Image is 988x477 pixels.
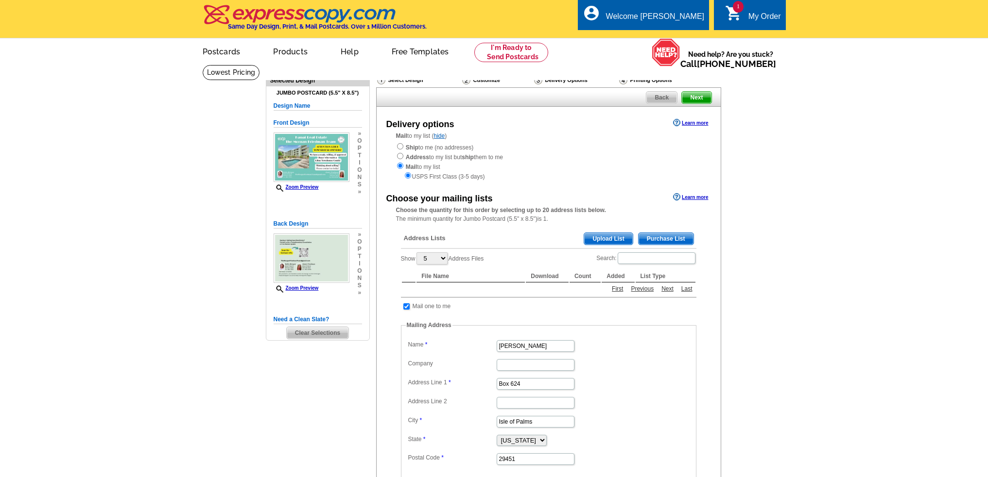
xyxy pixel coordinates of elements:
[266,76,369,85] div: Selected Design
[646,92,677,103] span: Back
[274,219,362,229] h5: Back Design
[406,144,418,151] strong: Ship
[274,315,362,324] h5: Need a Clean Slate?
[748,12,781,26] div: My Order
[583,4,600,22] i: account_circle
[287,327,348,339] span: Clear Selections
[357,159,362,166] span: i
[596,251,696,265] label: Search:
[187,39,256,62] a: Postcards
[325,39,374,62] a: Help
[733,1,744,13] span: 1
[462,154,474,161] strong: ship
[274,132,349,182] img: small-thumb.jpg
[680,49,781,69] span: Need help? Are you stuck?
[377,76,385,84] img: Select Design
[628,284,656,293] a: Previous
[618,252,695,264] input: Search:
[274,101,362,111] h5: Design Name
[673,119,708,127] a: Learn more
[646,91,677,104] a: Back
[408,378,496,387] label: Address Line 1
[412,301,451,311] td: Mail one to me
[636,270,695,282] th: List Type
[408,453,496,462] label: Postal Code
[357,289,362,296] span: »
[526,270,569,282] th: Download
[652,38,680,66] img: help
[357,238,362,246] span: o
[357,152,362,159] span: t
[406,154,429,161] strong: Address
[357,181,362,188] span: s
[408,340,496,349] label: Name
[725,4,743,22] i: shopping_cart
[396,132,407,139] strong: Mail
[376,39,465,62] a: Free Templates
[408,416,496,425] label: City
[386,192,493,205] div: Choose your mailing lists
[357,145,362,152] span: p
[377,132,721,181] div: to my list ( )
[396,142,701,181] div: to me (no addresses) to my list but them to me to my list
[357,282,362,289] span: s
[570,270,601,282] th: Count
[386,118,454,131] div: Delivery options
[584,233,632,245] span: Upload List
[534,76,542,84] img: Delivery Options
[416,252,448,264] select: ShowAddress Files
[406,164,417,170] strong: Mail
[408,435,496,444] label: State
[606,12,704,26] div: Welcome [PERSON_NAME]
[619,76,627,84] img: Printing Options & Summary
[416,270,525,282] th: File Name
[461,75,533,85] div: Customize
[274,118,362,128] h5: Front Design
[357,275,362,282] span: n
[357,188,362,196] span: »
[274,184,319,190] a: Zoom Preview
[357,267,362,275] span: o
[357,246,362,253] span: p
[274,90,362,96] h4: Jumbo Postcard (5.5" x 8.5")
[377,206,721,223] div: The minimum quantity for Jumbo Postcard (5.5" x 8.5")is 1.
[408,397,496,406] label: Address Line 2
[357,137,362,145] span: o
[462,76,470,84] img: Customize
[401,251,484,265] label: Show Address Files
[408,359,496,368] label: Company
[357,174,362,181] span: n
[406,321,452,329] legend: Mailing Address
[203,12,427,30] a: Same Day Design, Print, & Mail Postcards. Over 1 Million Customers.
[357,130,362,137] span: »
[228,23,427,30] h4: Same Day Design, Print, & Mail Postcards. Over 1 Million Customers.
[673,193,708,201] a: Learn more
[274,285,319,291] a: Zoom Preview
[680,59,776,69] span: Call
[258,39,323,62] a: Products
[533,75,618,87] div: Delivery Options
[725,11,781,23] a: 1 shopping_cart My Order
[639,233,693,245] span: Purchase List
[434,132,445,139] a: hide
[682,92,711,103] span: Next
[697,59,776,69] a: [PHONE_NUMBER]
[602,270,634,282] th: Added
[609,284,625,293] a: First
[404,234,446,243] span: Address Lists
[396,171,701,181] div: USPS First Class (3-5 days)
[376,75,461,87] div: Select Design
[618,75,705,85] div: Printing Options
[274,233,349,283] img: small-thumb.jpg
[679,284,695,293] a: Last
[357,260,362,267] span: i
[357,231,362,238] span: »
[357,166,362,174] span: o
[659,284,676,293] a: Next
[396,207,606,214] strong: Choose the quantity for this order by selecting up to 20 address lists below.
[357,253,362,260] span: t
